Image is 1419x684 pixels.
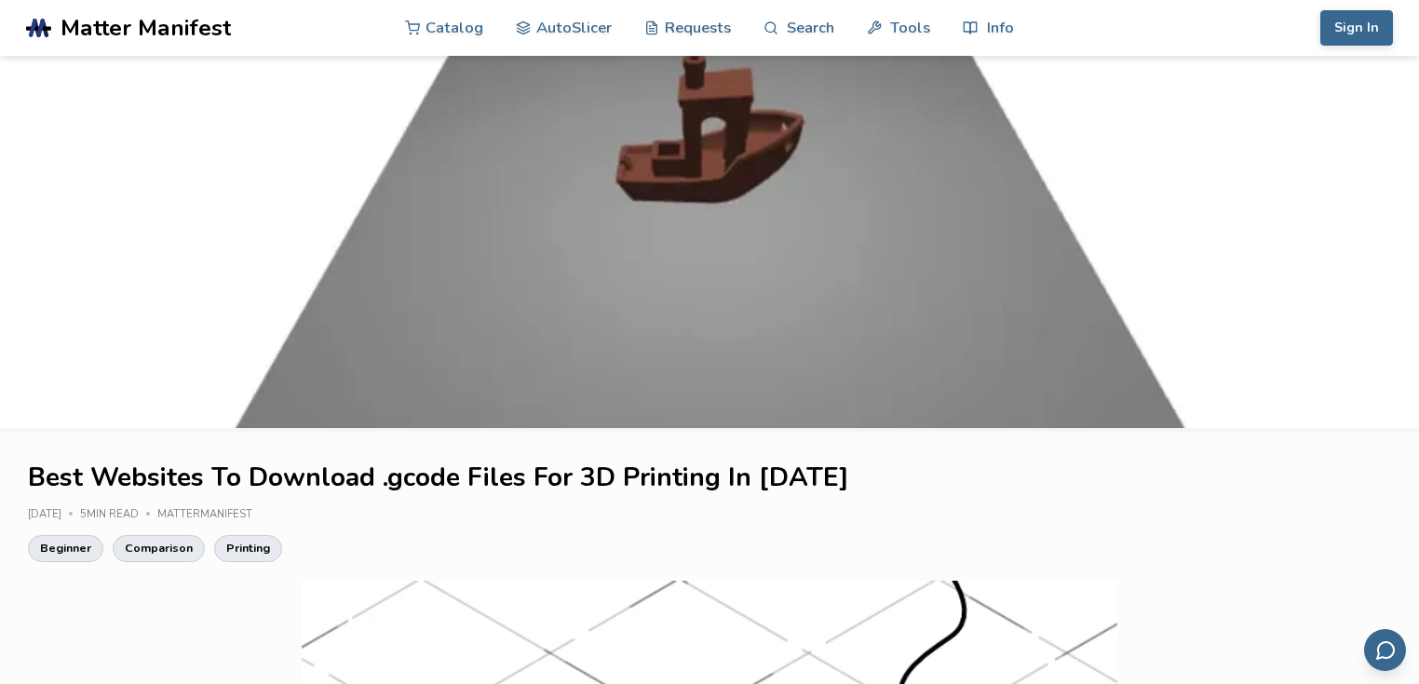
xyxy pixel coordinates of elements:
h1: Best Websites To Download .gcode Files For 3D Printing In [DATE] [28,463,1390,492]
div: [DATE] [28,509,80,521]
div: 5 min read [80,509,157,521]
button: Sign In [1320,10,1393,46]
button: Send feedback via email [1364,629,1406,671]
a: Printing [214,535,282,561]
a: Beginner [28,535,103,561]
div: MatterManifest [157,509,265,521]
span: Matter Manifest [61,15,231,41]
a: Comparison [113,535,205,561]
